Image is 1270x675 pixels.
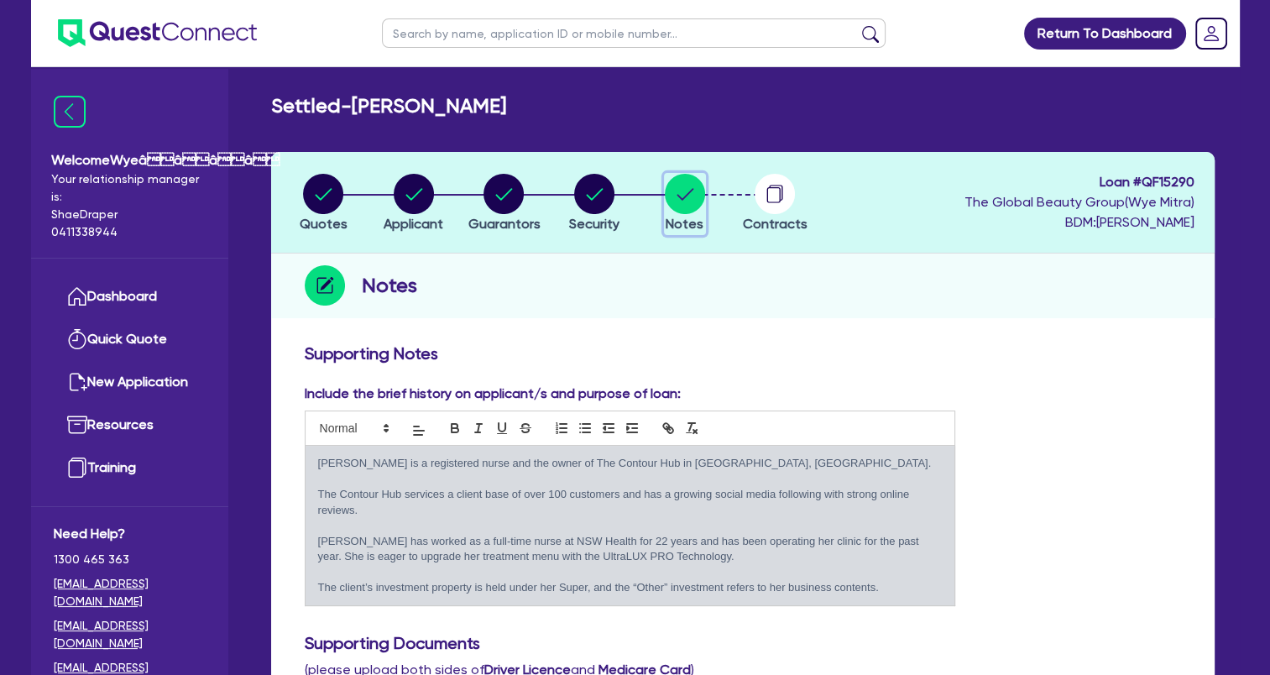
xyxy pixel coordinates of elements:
[1024,18,1186,50] a: Return To Dashboard
[743,216,807,232] span: Contracts
[54,275,206,318] a: Dashboard
[67,415,87,435] img: resources
[54,551,206,568] span: 1300 465 363
[318,487,943,518] p: The Contour Hub services a client base of over 100 customers and has a growing social media follo...
[467,173,541,235] button: Guarantors
[305,343,1181,364] h3: Supporting Notes
[305,265,345,306] img: step-icon
[51,170,208,241] span: Your relationship manager is: Shae Draper 0411338944
[468,216,540,232] span: Guarantors
[964,194,1194,210] span: The Global Beauty Group ( Wye​​​​ Mitra )
[54,318,206,361] a: Quick Quote
[664,173,706,235] button: Notes
[54,575,206,610] a: [EMAIL_ADDRESS][DOMAIN_NAME]
[67,329,87,349] img: quick-quote
[67,458,87,478] img: training
[384,216,443,232] span: Applicant
[362,270,417,301] h2: Notes
[271,94,506,118] h2: Settled - [PERSON_NAME]
[51,150,208,170] span: Welcome Wyeââââ
[383,173,444,235] button: Applicant
[54,617,206,652] a: [EMAIL_ADDRESS][DOMAIN_NAME]
[305,633,1181,653] h3: Supporting Documents
[318,580,943,595] p: The client’s investment property is held under her Super, and the “Other” investment refers to he...
[54,524,206,544] span: Need Help?
[54,447,206,489] a: Training
[666,216,703,232] span: Notes
[318,534,943,565] p: [PERSON_NAME] has worked as a full-time nurse at NSW Health for 22 years and has been operating h...
[568,173,620,235] button: Security
[54,361,206,404] a: New Application
[300,216,348,232] span: Quotes
[1189,12,1233,55] a: Dropdown toggle
[382,18,886,48] input: Search by name, application ID or mobile number...
[54,96,86,128] img: icon-menu-close
[569,216,619,232] span: Security
[67,372,87,392] img: new-application
[964,212,1194,233] span: BDM: [PERSON_NAME]
[318,456,943,471] p: [PERSON_NAME] is a registered nurse and the owner of The Contour Hub in [GEOGRAPHIC_DATA], [GEOGR...
[54,404,206,447] a: Resources
[305,384,681,404] label: Include the brief history on applicant/s and purpose of loan:
[964,172,1194,192] span: Loan # QF15290
[742,173,808,235] button: Contracts
[299,173,348,235] button: Quotes
[58,19,257,47] img: quest-connect-logo-blue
